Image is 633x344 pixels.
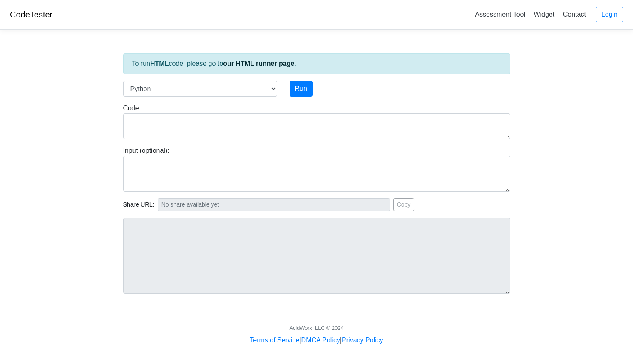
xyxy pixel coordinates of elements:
div: To run code, please go to . [123,53,510,74]
a: Assessment Tool [472,7,529,21]
a: our HTML runner page [223,60,294,67]
a: Contact [560,7,589,21]
div: Input (optional): [117,146,516,192]
strong: HTML [150,60,169,67]
a: DMCA Policy [301,337,340,344]
div: Code: [117,103,516,139]
a: Privacy Policy [342,337,383,344]
button: Run [290,81,313,97]
span: Share URL: [123,200,154,209]
input: No share available yet [158,198,390,211]
a: Login [596,7,623,22]
a: Widget [530,7,558,21]
div: AcidWorx, LLC © 2024 [289,324,343,332]
a: Terms of Service [250,337,299,344]
button: Copy [393,198,415,211]
a: CodeTester [10,10,52,19]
